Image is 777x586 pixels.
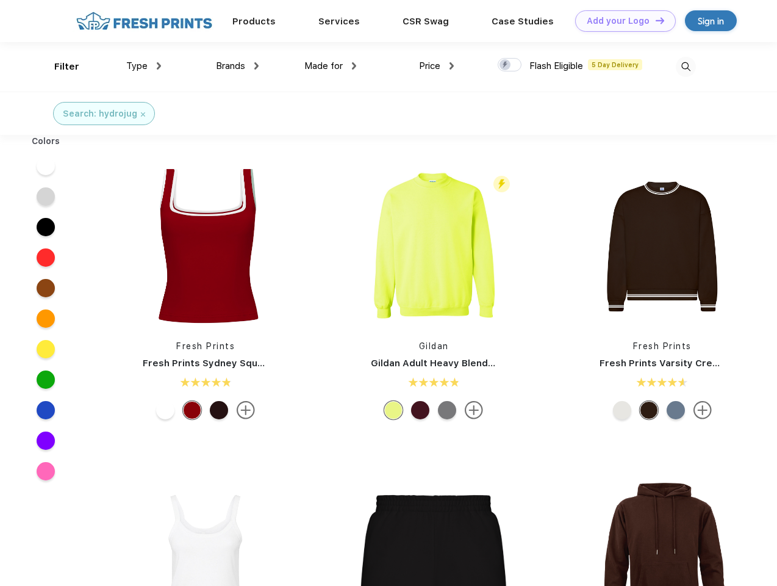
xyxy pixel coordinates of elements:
[685,10,737,31] a: Sign in
[633,341,692,351] a: Fresh Prints
[449,62,454,70] img: dropdown.png
[640,401,658,419] div: Dark Chocolate
[698,14,724,28] div: Sign in
[419,341,449,351] a: Gildan
[676,57,696,77] img: desktop_search.svg
[588,59,642,70] span: 5 Day Delivery
[600,358,742,369] a: Fresh Prints Varsity Crewneck
[126,60,148,71] span: Type
[141,112,145,117] img: filter_cancel.svg
[587,16,650,26] div: Add your Logo
[73,10,216,32] img: fo%20logo%202.webp
[529,60,583,71] span: Flash Eligible
[254,62,259,70] img: dropdown.png
[613,401,631,419] div: Ash Grey
[183,401,201,419] div: Crimson White
[216,60,245,71] span: Brands
[54,60,79,74] div: Filter
[143,358,344,369] a: Fresh Prints Sydney Square Neck Tank Top
[493,176,510,192] img: flash_active_toggle.svg
[352,62,356,70] img: dropdown.png
[304,60,343,71] span: Made for
[465,401,483,419] img: more.svg
[667,401,685,419] div: Denim Blue
[384,401,403,419] div: Safety Green
[371,358,632,369] a: Gildan Adult Heavy Blend Adult 8 Oz. 50/50 Fleece Crew
[210,401,228,419] div: White Chocolate
[438,401,456,419] div: Graphite Heather
[581,165,743,328] img: func=resize&h=266
[124,165,287,328] img: func=resize&h=266
[176,341,235,351] a: Fresh Prints
[353,165,515,328] img: func=resize&h=266
[156,401,174,419] div: White
[63,107,137,120] div: Search: hydrojug
[157,62,161,70] img: dropdown.png
[693,401,712,419] img: more.svg
[656,17,664,24] img: DT
[232,16,276,27] a: Products
[411,401,429,419] div: Maroon
[23,135,70,148] div: Colors
[237,401,255,419] img: more.svg
[419,60,440,71] span: Price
